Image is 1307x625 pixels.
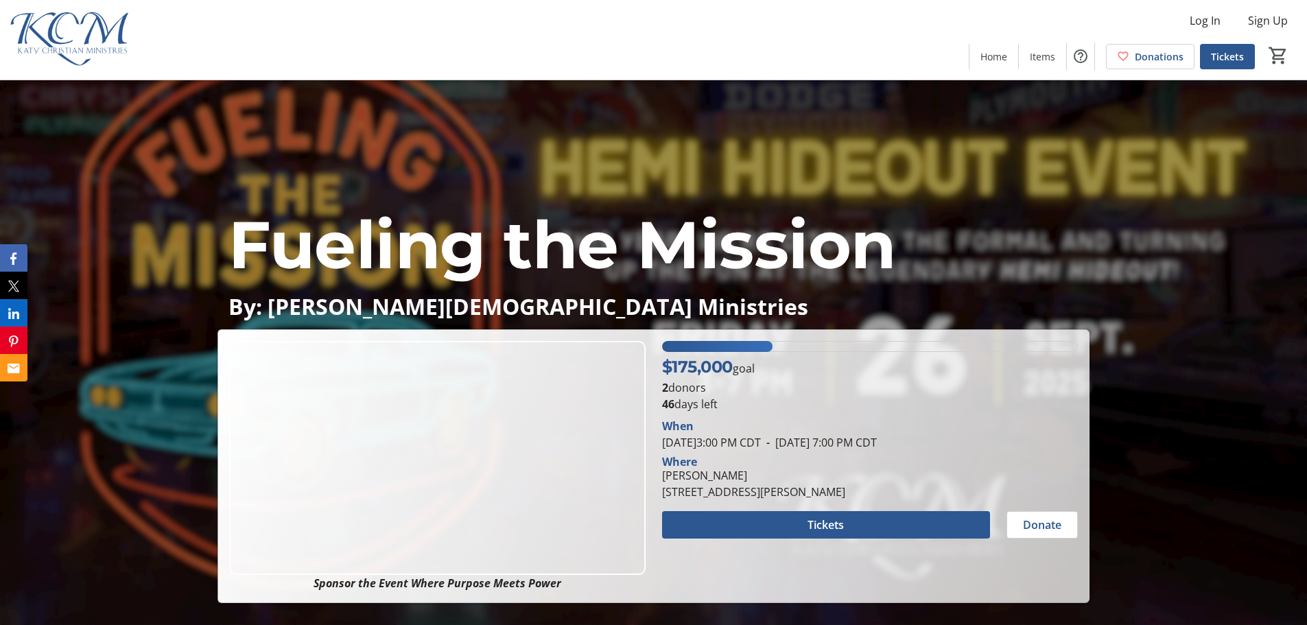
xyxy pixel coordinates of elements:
div: Where [662,456,697,467]
p: days left [662,396,1078,412]
div: When [662,418,694,434]
a: Donations [1106,44,1194,69]
span: - [761,435,775,450]
button: Log In [1179,10,1232,32]
span: Home [980,49,1007,64]
button: Help [1067,43,1094,70]
button: Cart [1266,43,1291,68]
b: 2 [662,380,668,395]
span: Donations [1135,49,1184,64]
em: Sponsor the Event Where Purpose Meets Power [314,576,561,591]
img: Campaign CTA Media Photo [229,341,645,575]
span: Fueling the Mission [228,204,896,285]
span: Log In [1190,12,1221,29]
button: Donate [1006,511,1078,539]
p: donors [662,379,1078,396]
p: goal [662,355,755,379]
span: [DATE] 7:00 PM CDT [761,435,877,450]
span: Items [1030,49,1055,64]
div: [STREET_ADDRESS][PERSON_NAME] [662,484,845,500]
span: Tickets [1211,49,1244,64]
span: Donate [1023,517,1061,533]
a: Items [1019,44,1066,69]
span: Tickets [808,517,844,533]
div: 26.71428571428571% of fundraising goal reached [662,341,1078,352]
span: Sign Up [1248,12,1288,29]
button: Sign Up [1237,10,1299,32]
img: Katy Christian Ministries's Logo [8,5,130,74]
div: [PERSON_NAME] [662,467,845,484]
p: By: [PERSON_NAME][DEMOGRAPHIC_DATA] Ministries [228,294,1078,318]
a: Home [969,44,1018,69]
span: 46 [662,397,674,412]
button: Tickets [662,511,990,539]
span: [DATE] 3:00 PM CDT [662,435,761,450]
a: Tickets [1200,44,1255,69]
span: $175,000 [662,357,733,377]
